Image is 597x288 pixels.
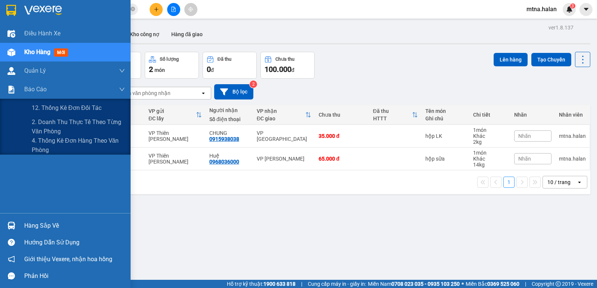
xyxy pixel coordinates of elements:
div: hộp LK [425,133,466,139]
span: 4. Thống kê đơn hàng theo văn phòng [32,136,125,155]
div: Chi tiết [473,112,507,118]
div: 65.000 đ [319,156,366,162]
div: 0968036000 [209,159,239,165]
span: Cung cấp máy in - giấy in: [308,280,366,288]
span: Điều hành xe [24,29,60,38]
div: Hướng dẫn sử dụng [24,237,125,248]
div: 0915938038 [209,136,239,142]
div: CHUNG [209,130,249,136]
strong: 1900 633 818 [263,281,296,287]
img: warehouse-icon [7,67,15,75]
div: VP [PERSON_NAME] [257,156,311,162]
span: Nhãn [518,156,531,162]
span: Miền Bắc [466,280,519,288]
span: 0 [207,65,211,74]
button: Hàng đã giao [165,25,209,43]
span: Hỗ trợ kỹ thuật: [227,280,296,288]
svg: open [200,90,206,96]
div: Khác [473,156,507,162]
div: Phản hồi [24,270,125,282]
div: Ghi chú [425,115,466,121]
img: solution-icon [7,86,15,94]
span: 2 [149,65,153,74]
div: Chưa thu [319,112,366,118]
div: ver 1.8.137 [548,23,573,32]
img: warehouse-icon [7,222,15,230]
button: Bộ lọc [214,84,253,99]
span: 3 [571,3,574,9]
div: mtna.halan [559,156,586,162]
span: file-add [171,7,176,12]
div: 14 kg [473,162,507,168]
div: Số lượng [160,57,179,62]
span: close-circle [131,7,135,11]
span: question-circle [8,239,15,246]
div: HTTT [373,115,412,121]
div: Chưa thu [275,57,294,62]
span: đ [291,67,294,73]
div: VP Thiên [PERSON_NAME] [149,130,202,142]
div: ĐC lấy [149,115,196,121]
sup: 2 [250,80,257,88]
div: Đã thu [373,108,412,114]
sup: 3 [570,3,575,9]
div: Khác [473,133,507,139]
img: icon-new-feature [566,6,573,13]
span: Miền Nam [368,280,460,288]
button: aim [184,3,197,16]
button: caret-down [579,3,593,16]
img: logo-vxr [6,5,16,16]
div: 1 món [473,150,507,156]
div: Đã thu [218,57,231,62]
svg: open [576,179,582,185]
span: notification [8,256,15,263]
span: ⚪️ [462,282,464,285]
button: Đã thu0đ [203,52,257,79]
span: 2. Doanh thu thực tế theo từng văn phòng [32,117,125,136]
div: Huệ [209,153,249,159]
span: | [525,280,526,288]
div: VP Thiên [PERSON_NAME] [149,153,202,165]
div: Nhãn [514,112,551,118]
span: aim [188,7,193,12]
span: Báo cáo [24,85,47,94]
span: plus [154,7,159,12]
div: Tên món [425,108,466,114]
div: mtna.halan [559,133,586,139]
div: VP nhận [257,108,305,114]
span: down [119,86,125,92]
div: ĐC giao [257,115,305,121]
button: Chưa thu100.000đ [260,52,315,79]
div: Hàng sắp về [24,220,125,231]
span: 100.000 [265,65,291,74]
button: Kho công nợ [124,25,165,43]
th: Toggle SortBy [145,105,206,125]
strong: 0369 525 060 [487,281,519,287]
span: copyright [556,281,561,287]
th: Toggle SortBy [369,105,422,125]
div: Nhân viên [559,112,586,118]
span: Nhãn [518,133,531,139]
div: Số điện thoại [209,116,249,122]
div: Người nhận [209,107,249,113]
span: đ [211,67,214,73]
strong: 0708 023 035 - 0935 103 250 [391,281,460,287]
button: Tạo Chuyến [531,53,571,66]
span: down [119,68,125,74]
div: 2 kg [473,139,507,145]
span: caret-down [583,6,590,13]
div: 10 / trang [547,178,571,186]
span: | [301,280,302,288]
button: Số lượng2món [145,52,199,79]
div: hộp sữa [425,156,466,162]
div: 1 món [473,127,507,133]
div: Chọn văn phòng nhận [119,89,171,97]
button: plus [150,3,163,16]
div: VP gửi [149,108,196,114]
button: 1 [503,177,515,188]
span: close-circle [131,6,135,13]
span: Giới thiệu Vexere, nhận hoa hồng [24,254,112,264]
span: món [154,67,165,73]
th: Toggle SortBy [253,105,315,125]
span: message [8,272,15,279]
